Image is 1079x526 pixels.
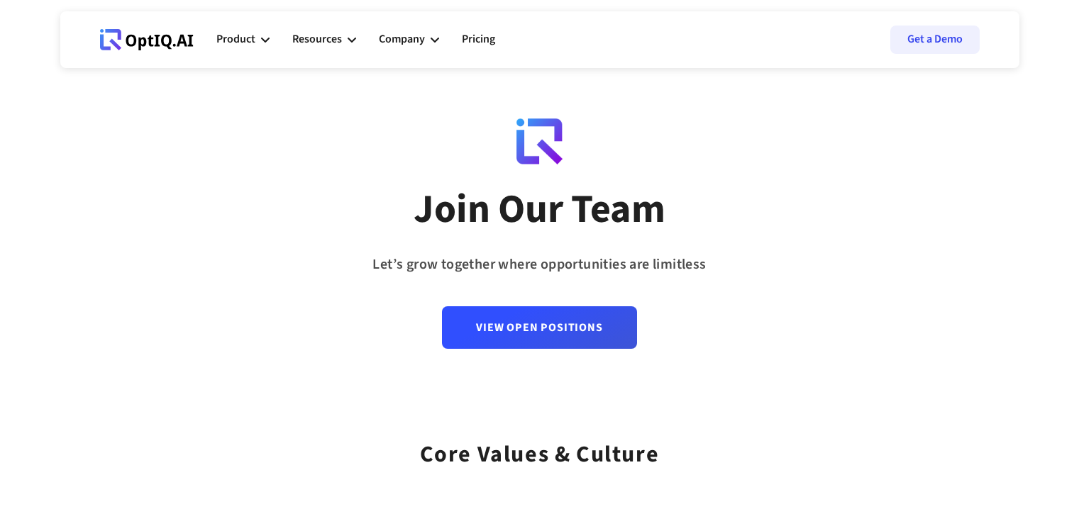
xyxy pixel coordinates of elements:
[292,18,356,61] div: Resources
[414,185,665,235] div: Join Our Team
[292,30,342,49] div: Resources
[372,252,706,278] div: Let’s grow together where opportunities are limitless
[890,26,980,54] a: Get a Demo
[100,18,194,61] a: Webflow Homepage
[379,30,425,49] div: Company
[216,18,270,61] div: Product
[442,306,636,349] a: View Open Positions
[420,423,660,473] div: Core values & Culture
[462,18,495,61] a: Pricing
[379,18,439,61] div: Company
[216,30,255,49] div: Product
